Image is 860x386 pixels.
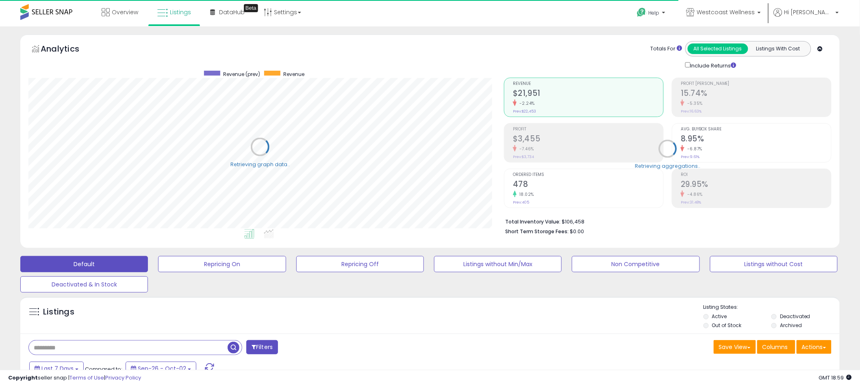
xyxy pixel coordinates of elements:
[780,322,802,329] label: Archived
[126,362,196,375] button: Sep-26 - Oct-02
[819,374,852,382] span: 2025-10-10 18:59 GMT
[138,364,186,373] span: Sep-26 - Oct-02
[41,364,74,373] span: Last 7 Days
[679,61,746,69] div: Include Returns
[651,45,682,53] div: Totals For
[748,43,808,54] button: Listings With Cost
[112,8,138,16] span: Overview
[714,340,756,354] button: Save View
[29,362,84,375] button: Last 7 Days
[230,161,290,168] div: Retrieving graph data..
[434,256,562,272] button: Listings without Min/Max
[105,374,141,382] a: Privacy Policy
[8,374,141,382] div: seller snap | |
[712,313,727,320] label: Active
[762,343,788,351] span: Columns
[20,276,148,293] button: Deactivated & In Stock
[636,7,647,17] i: Get Help
[649,9,660,16] span: Help
[41,43,95,56] h5: Analytics
[780,313,810,320] label: Deactivated
[710,256,838,272] button: Listings without Cost
[572,256,699,272] button: Non Competitive
[20,256,148,272] button: Default
[69,374,104,382] a: Terms of Use
[797,340,832,354] button: Actions
[757,340,795,354] button: Columns
[158,256,286,272] button: Repricing On
[784,8,833,16] span: Hi [PERSON_NAME]
[244,4,258,12] div: Tooltip anchor
[246,340,278,354] button: Filters
[774,8,839,26] a: Hi [PERSON_NAME]
[697,8,755,16] span: Westcoast Wellness
[43,306,74,318] h5: Listings
[170,8,191,16] span: Listings
[8,374,38,382] strong: Copyright
[712,322,742,329] label: Out of Stock
[85,365,122,373] span: Compared to:
[688,43,748,54] button: All Selected Listings
[219,8,245,16] span: DataHub
[630,1,673,26] a: Help
[704,304,840,311] p: Listing States:
[635,163,701,170] div: Retrieving aggregations..
[296,256,424,272] button: Repricing Off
